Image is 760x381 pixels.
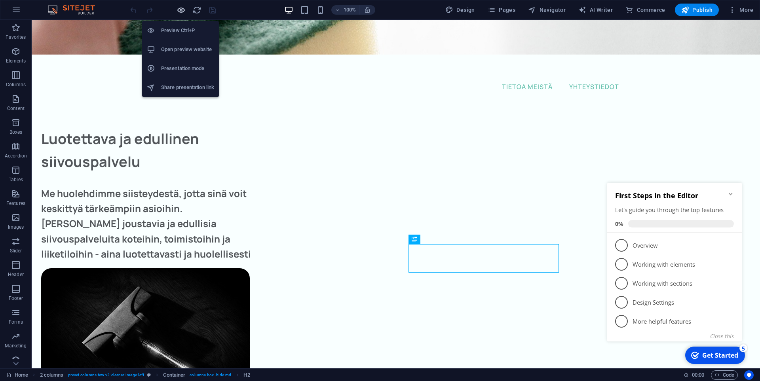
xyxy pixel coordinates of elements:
span: . columns-box .hide-md [188,370,231,380]
div: 5 [135,169,143,177]
p: Features [6,200,25,207]
h6: Open preview website [161,45,214,54]
span: Design [445,6,475,14]
button: Commerce [622,4,669,16]
p: Working with elements [28,85,123,94]
h2: First Steps in the Editor [11,16,130,25]
span: Code [714,370,734,380]
button: reload [192,5,201,15]
span: Click to select. Double-click to edit [40,370,64,380]
div: Get Started [98,176,134,185]
p: Elements [6,58,26,64]
li: Working with sections [3,99,138,118]
button: Publish [675,4,719,16]
p: Favorites [6,34,26,40]
i: This element is a customizable preset [147,373,151,377]
p: Columns [6,82,26,88]
button: Usercentrics [744,370,754,380]
p: Working with sections [28,104,123,113]
img: Editor Logo [46,5,105,15]
span: : [697,372,699,378]
button: Pages [484,4,519,16]
li: Working with elements [3,80,138,99]
span: Commerce [625,6,665,14]
button: Close this [106,157,130,165]
p: Slider [10,248,22,254]
p: Accordion [5,153,27,159]
h6: Share presentation link [161,83,214,92]
button: 100% [331,5,359,15]
p: Header [8,271,24,278]
button: AI Writer [575,4,616,16]
button: More [725,4,756,16]
span: . preset-columns-two-v2-cleaner-image-left [66,370,144,380]
p: More helpful features [28,142,123,151]
p: Footer [9,295,23,301]
p: Forms [9,319,23,325]
span: More [728,6,753,14]
a: Click to cancel selection. Double-click to open Pages [6,370,28,380]
span: 0% [11,45,24,53]
span: Pages [488,6,515,14]
button: Design [442,4,478,16]
h6: Presentation mode [161,64,214,73]
span: 00 00 [692,370,704,380]
p: Images [8,224,24,230]
p: Boxes [9,129,23,135]
span: AI Writer [578,6,613,14]
div: Get Started 5 items remaining, 0% complete [81,172,141,189]
li: Design Settings [3,118,138,137]
div: Minimize checklist [123,16,130,22]
span: Publish [681,6,712,14]
li: Overview [3,61,138,80]
nav: breadcrumb [40,370,250,380]
p: Tables [9,176,23,183]
div: Let's guide you through the top features [11,31,130,39]
p: Marketing [5,343,27,349]
h6: 100% [343,5,356,15]
button: Navigator [525,4,569,16]
i: On resize automatically adjust zoom level to fit chosen device. [364,6,371,13]
li: More helpful features [3,137,138,156]
h6: Preview Ctrl+P [161,26,214,35]
h6: Session time [684,370,705,380]
p: Design Settings [28,123,123,132]
p: Overview [28,66,123,75]
button: Code [711,370,738,380]
span: Click to select. Double-click to edit [243,370,250,380]
span: Click to select. Double-click to edit [163,370,185,380]
div: Design (Ctrl+Alt+Y) [442,4,478,16]
span: Navigator [528,6,566,14]
p: Content [7,105,25,112]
